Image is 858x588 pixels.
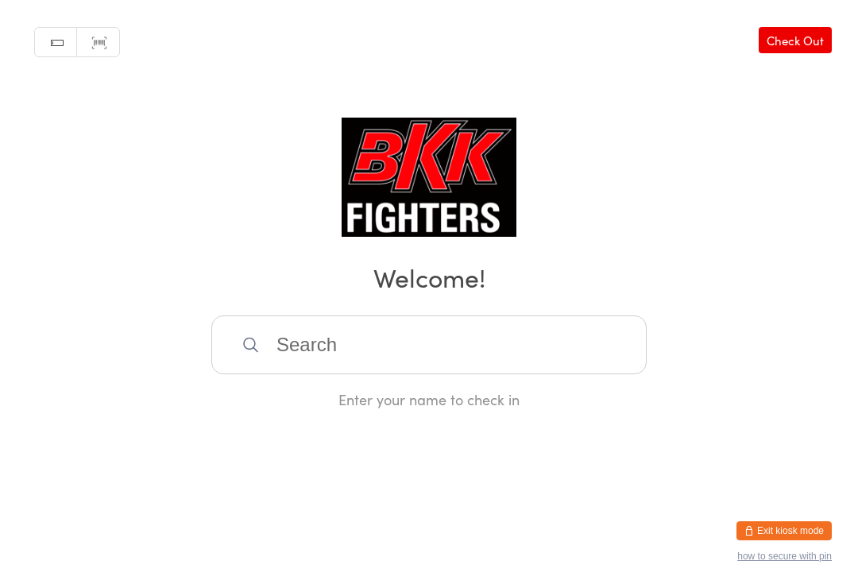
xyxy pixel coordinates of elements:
[759,27,832,53] a: Check Out
[342,118,517,237] img: BKK Fighters Colchester Ltd
[737,551,832,562] button: how to secure with pin
[16,259,842,295] h2: Welcome!
[211,389,647,409] div: Enter your name to check in
[211,315,647,374] input: Search
[736,521,832,540] button: Exit kiosk mode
